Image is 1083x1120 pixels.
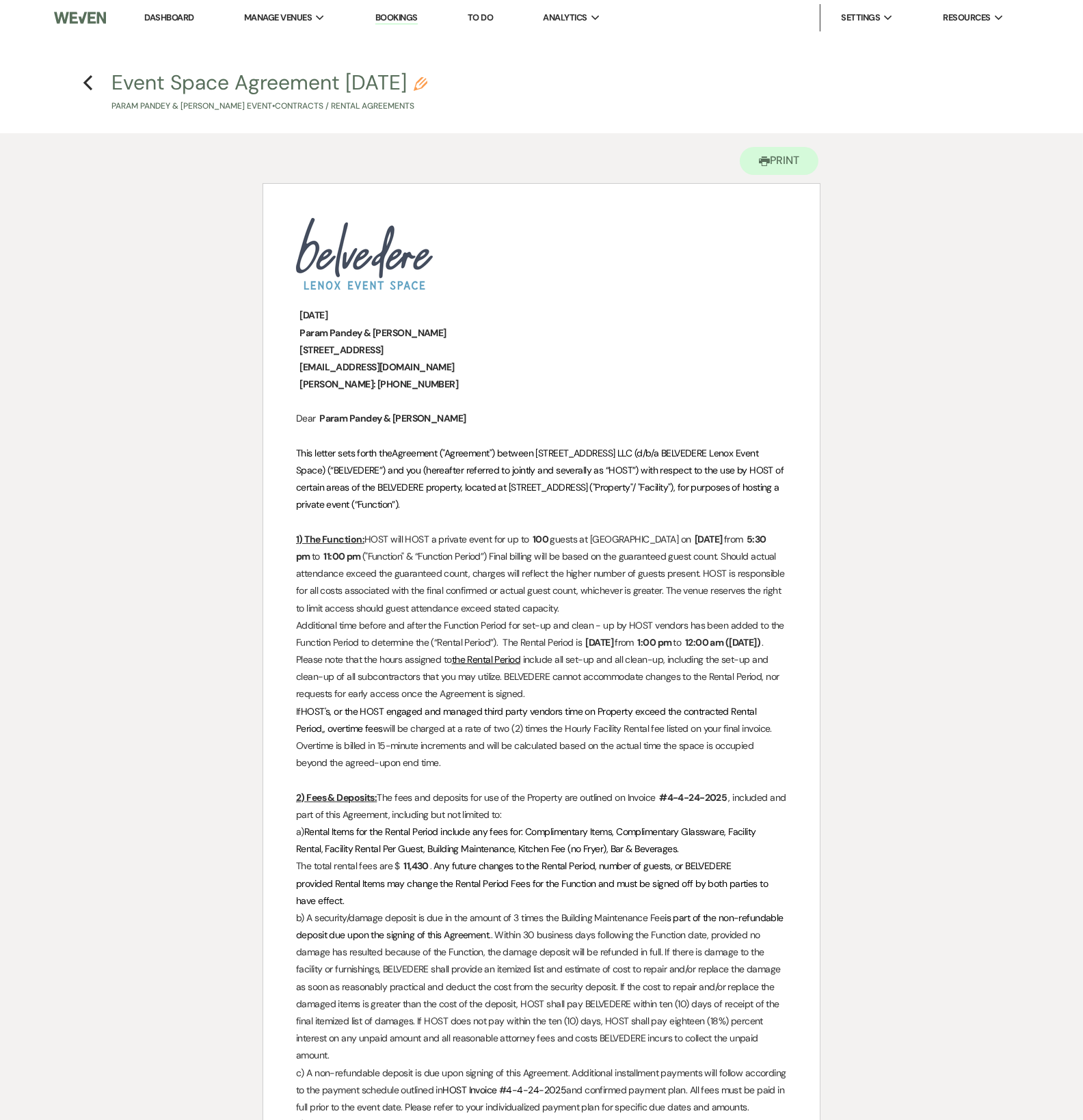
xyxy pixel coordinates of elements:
[543,11,587,25] span: Analytics
[585,635,615,651] span: [DATE]
[468,12,493,23] a: To Do
[144,12,193,23] a: Dashboard
[296,447,786,493] span: Agreement ("Agreement") between [STREET_ADDRESS] LLC (d/b/a BELVEDERE Lenox Event Space) (“BELVED...
[296,825,758,855] span: Rental Items for the Rental Period include any fees for: Complimentary Items, Complimentary Glass...
[296,410,787,427] p: Dear
[740,147,818,175] button: Print
[296,858,787,910] p: The total rental fees are $ .
[298,342,384,358] span: [STREET_ADDRESS]
[296,789,787,823] p: The fees and deposits for use of the Property are outlined on Invoice , included and part of this...
[296,703,787,772] p: If will be charged at a rate of two (2) times the Hourly Facility Rental fee listed on your final...
[296,860,771,906] span: Any future changes to the Rental Period, number of guests, or BELVEDERE provided Rental Items may...
[589,481,673,493] span: ("Property"/ "Facility")
[318,411,467,426] span: Param Pandey & [PERSON_NAME]
[296,531,787,617] p: HOST will HOST a private event for up to guests at [GEOGRAPHIC_DATA] on from to ("Function" & “Fu...
[296,1065,787,1117] p: c) A non-refundable deposit is due upon signing of this Agreement. Additional installment payment...
[296,823,787,858] p: a)
[298,325,447,341] span: Param Pandey & [PERSON_NAME]
[298,359,455,375] span: [EMAIL_ADDRESS][DOMAIN_NAME]
[298,308,329,323] span: [DATE]
[296,617,787,703] p: Additional time before and after the Function Period for set-up and clean - up by HOST vendors ha...
[296,791,377,804] u: 2) Fees & Deposits:
[531,532,550,547] span: 100
[841,11,880,25] span: Settings
[442,1084,566,1096] span: HOST Invoice #4-4-24-2025
[693,532,724,547] span: [DATE]
[296,532,766,564] span: 5:30 pm
[296,910,787,1065] p: b) A security/damage deposit is due in the amount of 3 times the Building Maintenance Fee . Withi...
[296,533,364,545] u: 1) The Function:
[298,377,459,392] span: [PERSON_NAME]: [PHONE_NUMBER]
[322,549,362,564] span: 11:00 pm
[658,790,728,806] span: #4-4-24-2025
[375,12,418,25] a: Bookings
[296,705,759,735] span: HOST's, or the HOST engaged and managed third party vendors time on Property exceed the contracte...
[452,653,520,666] u: the Rental Period
[244,11,312,25] span: Manage Venues
[111,100,427,113] p: Param Pandey & [PERSON_NAME] Event • Contracts / Rental Agreements
[636,635,673,651] span: 1:00 pm
[296,447,392,459] span: This letter sets forth the
[402,858,430,874] span: 11,430
[111,72,427,113] button: Event Space Agreement [DATE]Param Pandey & [PERSON_NAME] Event•Contracts / Rental Agreements
[296,218,433,290] img: 2024-03-19 - Belvedere Email Logo.png
[944,11,991,25] span: Resources
[54,3,106,32] img: Weven Logo
[684,635,762,651] span: 12:00 am ([DATE])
